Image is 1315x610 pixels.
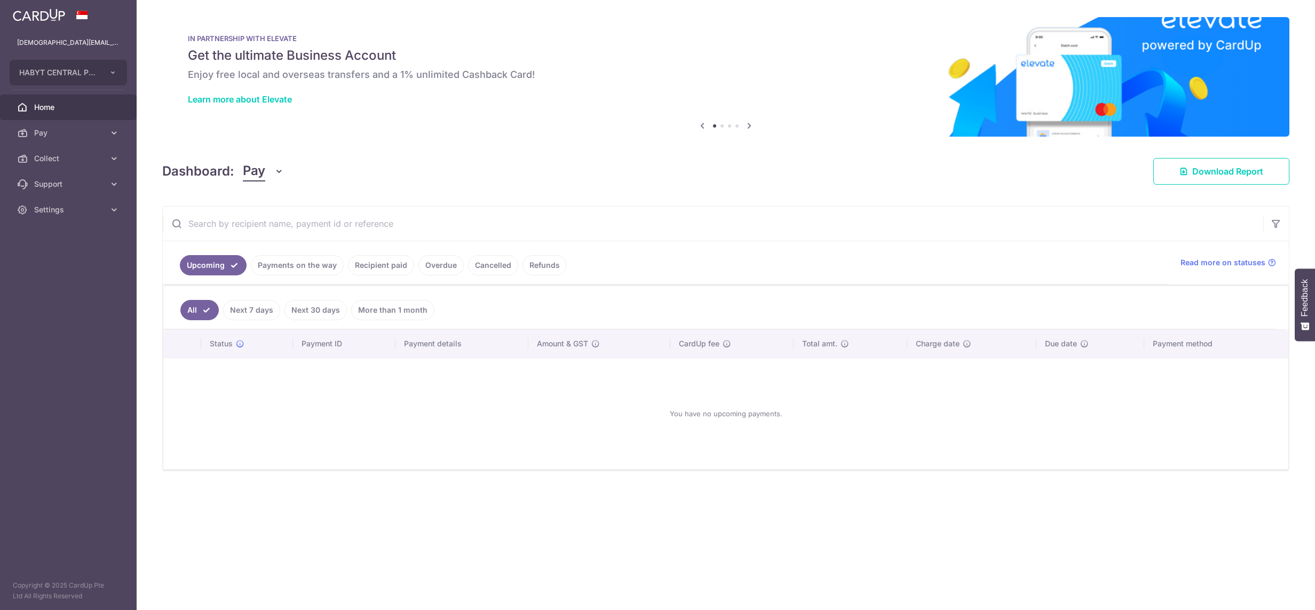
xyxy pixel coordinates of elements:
[537,338,588,349] span: Amount & GST
[188,47,1264,64] h5: Get the ultimate Business Account
[293,330,395,358] th: Payment ID
[1300,279,1310,316] span: Feedback
[1153,158,1289,185] a: Download Report
[348,255,414,275] a: Recipient paid
[243,161,284,181] button: Pay
[1181,257,1276,268] a: Read more on statuses
[13,9,65,21] img: CardUp
[10,60,127,85] button: HABYT CENTRAL PTE. LTD.
[34,179,105,189] span: Support
[19,67,98,78] span: HABYT CENTRAL PTE. LTD.
[916,338,960,349] span: Charge date
[468,255,518,275] a: Cancelled
[34,204,105,215] span: Settings
[17,37,120,48] p: [DEMOGRAPHIC_DATA][EMAIL_ADDRESS][DOMAIN_NAME]
[34,153,105,164] span: Collect
[223,300,280,320] a: Next 7 days
[351,300,434,320] a: More than 1 month
[188,94,292,105] a: Learn more about Elevate
[34,128,105,138] span: Pay
[180,255,247,275] a: Upcoming
[251,255,344,275] a: Payments on the way
[679,338,719,349] span: CardUp fee
[1247,578,1304,605] iframe: Opens a widget where you can find more information
[243,161,265,181] span: Pay
[802,338,837,349] span: Total amt.
[210,338,233,349] span: Status
[162,17,1289,137] img: Renovation banner
[395,330,528,358] th: Payment details
[180,300,219,320] a: All
[34,102,105,113] span: Home
[1045,338,1077,349] span: Due date
[1144,330,1288,358] th: Payment method
[418,255,464,275] a: Overdue
[284,300,347,320] a: Next 30 days
[1181,257,1265,268] span: Read more on statuses
[1192,165,1263,178] span: Download Report
[1295,268,1315,341] button: Feedback - Show survey
[176,367,1276,461] div: You have no upcoming payments.
[188,34,1264,43] p: IN PARTNERSHIP WITH ELEVATE
[522,255,567,275] a: Refunds
[163,207,1263,241] input: Search by recipient name, payment id or reference
[188,68,1264,81] h6: Enjoy free local and overseas transfers and a 1% unlimited Cashback Card!
[162,162,234,181] h4: Dashboard:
